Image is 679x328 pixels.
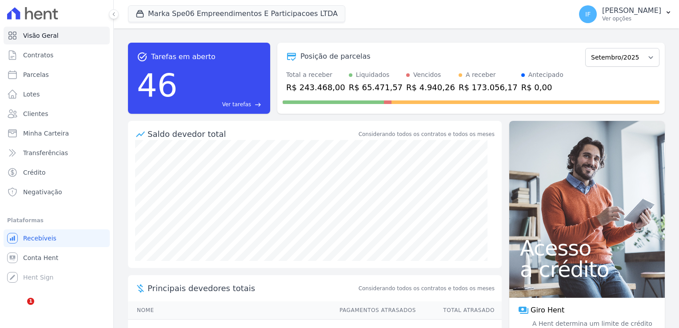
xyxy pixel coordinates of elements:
a: Transferências [4,144,110,162]
span: Principais devedores totais [148,282,357,294]
th: Pagamentos Atrasados [331,301,416,320]
a: Contratos [4,46,110,64]
span: Tarefas em aberto [151,52,216,62]
a: Visão Geral [4,27,110,44]
span: Transferências [23,148,68,157]
span: Considerando todos os contratos e todos os meses [359,284,495,292]
a: Clientes [4,105,110,123]
a: Negativação [4,183,110,201]
span: task_alt [137,52,148,62]
button: Marka Spe06 Empreendimentos E Participacoes LTDA [128,5,345,22]
span: Clientes [23,109,48,118]
span: Ver tarefas [222,100,251,108]
th: Nome [128,301,331,320]
span: Contratos [23,51,53,60]
div: R$ 4.940,26 [406,81,455,93]
span: Giro Hent [531,305,564,316]
a: Ver tarefas east [181,100,261,108]
div: Considerando todos os contratos e todos os meses [359,130,495,138]
span: Recebíveis [23,234,56,243]
div: Antecipado [528,70,563,80]
span: Visão Geral [23,31,59,40]
a: Recebíveis [4,229,110,247]
span: Conta Hent [23,253,58,262]
button: IF [PERSON_NAME] Ver opções [572,2,679,27]
a: Minha Carteira [4,124,110,142]
a: Crédito [4,164,110,181]
th: Total Atrasado [416,301,502,320]
div: Posição de parcelas [300,51,371,62]
a: Conta Hent [4,249,110,267]
div: R$ 0,00 [521,81,563,93]
div: Total a receber [286,70,345,80]
span: Lotes [23,90,40,99]
span: Crédito [23,168,46,177]
span: IF [585,11,591,17]
span: 1 [27,298,34,305]
p: [PERSON_NAME] [602,6,661,15]
span: Minha Carteira [23,129,69,138]
span: Acesso [520,237,654,259]
div: R$ 243.468,00 [286,81,345,93]
span: east [255,101,261,108]
div: Saldo devedor total [148,128,357,140]
div: Plataformas [7,215,106,226]
span: Parcelas [23,70,49,79]
div: A receber [466,70,496,80]
div: 46 [137,62,178,108]
a: Parcelas [4,66,110,84]
iframe: Intercom live chat [9,298,30,319]
div: Liquidados [356,70,390,80]
span: Negativação [23,188,62,196]
a: Lotes [4,85,110,103]
div: Vencidos [413,70,441,80]
p: Ver opções [602,15,661,22]
div: R$ 173.056,17 [459,81,518,93]
div: R$ 65.471,57 [349,81,403,93]
span: a crédito [520,259,654,280]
